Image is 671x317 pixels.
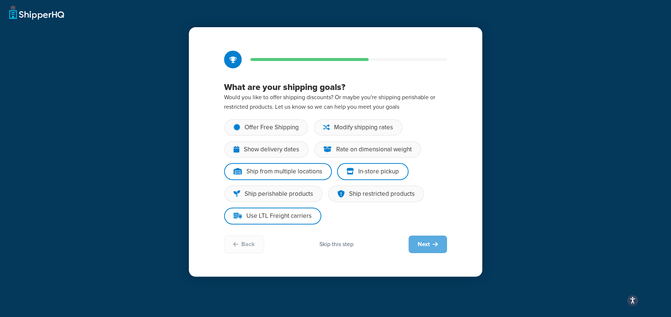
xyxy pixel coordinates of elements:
div: Skip this step [319,240,353,248]
div: Ship restricted products [349,190,415,198]
div: Rate on dimensional weight [336,146,412,153]
div: Show delivery dates [244,146,299,153]
div: Use LTL Freight carriers [246,212,312,220]
div: Modify shipping rates [334,124,393,131]
div: Ship from multiple locations [246,168,322,175]
p: Would you like to offer shipping discounts? Or maybe you're shipping perishable or restricted pro... [224,93,447,112]
div: In-store pickup [358,168,399,175]
div: Ship perishable products [245,190,313,198]
div: Offer Free Shipping [245,124,299,131]
h3: What are your shipping goals? [224,82,447,93]
img: shield-exclamation-dkblue1-2786b6fd.svg [337,190,345,198]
